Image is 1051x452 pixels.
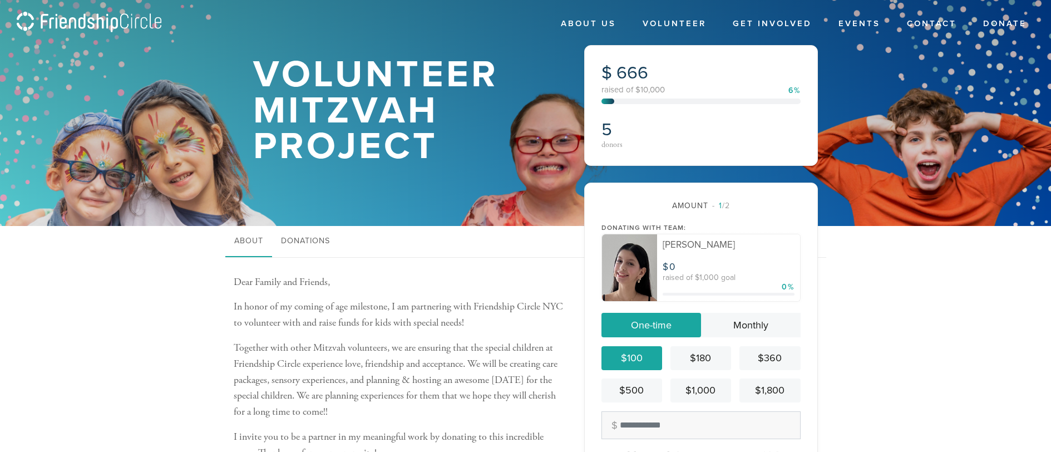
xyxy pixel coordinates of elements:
a: $360 [739,346,800,370]
span: 1 [719,201,722,210]
p: Dear Family and Friends, [234,274,568,291]
a: Contact [899,13,965,35]
a: $1,800 [739,379,800,402]
h2: 5 [601,119,698,140]
div: [PERSON_NAME] [663,240,794,249]
img: logo_fc.png [17,12,161,33]
div: Amount [601,200,801,212]
div: $500 [606,383,658,398]
a: Monthly [701,313,801,337]
a: Donations [272,226,339,257]
span: 0 [669,261,676,273]
a: About Us [552,13,624,35]
a: Volunteer [634,13,714,35]
span: $ [663,261,669,273]
p: Together with other Mitzvah volunteers, we are ensuring that the special children at Friendship C... [234,340,568,420]
h1: Volunteer Mitzvah Project [253,57,548,165]
a: $100 [601,346,662,370]
img: file [602,234,658,301]
div: $360 [744,351,796,366]
div: $1,000 [675,383,727,398]
a: One-time [601,313,701,337]
div: 6% [788,87,801,95]
a: Get Involved [724,13,820,35]
span: $ [601,62,612,83]
a: About [225,226,272,257]
div: donors [601,141,698,149]
div: $1,800 [744,383,796,398]
div: raised of $1,000 goal [663,274,794,282]
div: Donating with team: [601,223,801,233]
span: /2 [712,201,730,210]
div: $100 [606,351,658,366]
a: $1,000 [670,379,731,402]
div: $180 [675,351,727,366]
a: Events [830,13,889,35]
a: $180 [670,346,731,370]
div: 0% [782,281,795,293]
span: 666 [616,62,648,83]
a: Donate [975,13,1035,35]
div: raised of $10,000 [601,86,801,94]
a: $500 [601,379,662,402]
p: In honor of my coming of age milestone, I am partnering with Friendship Circle NYC to volunteer w... [234,299,568,331]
